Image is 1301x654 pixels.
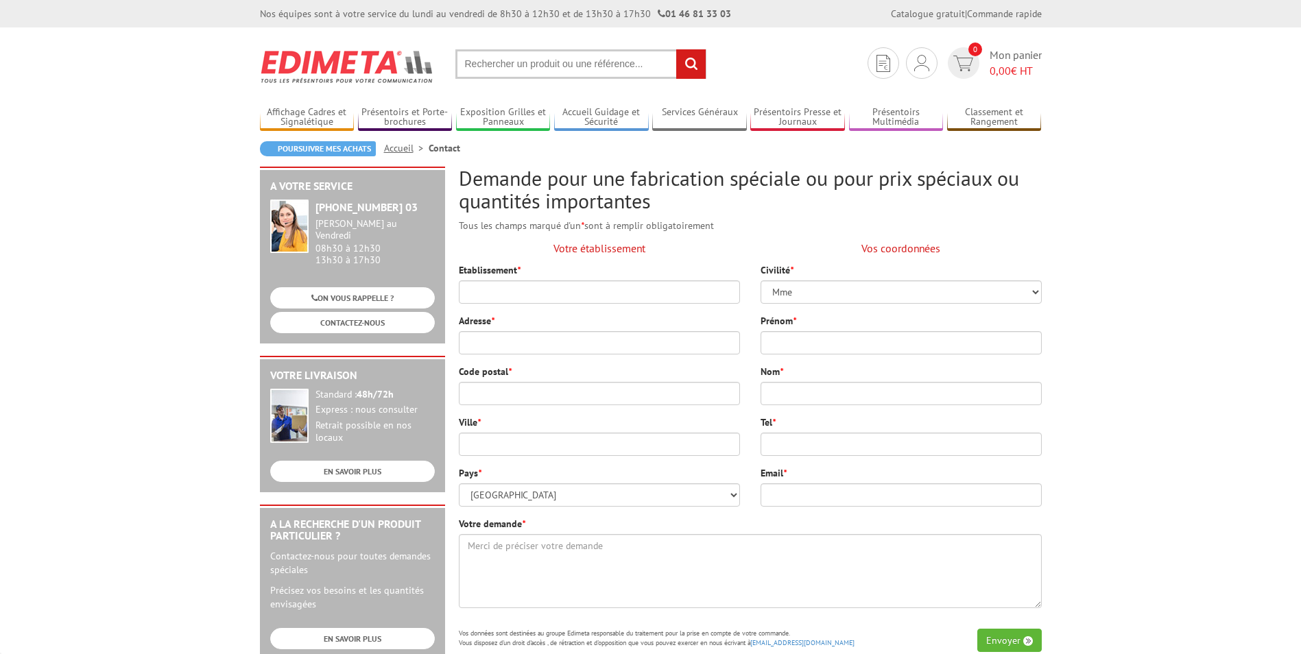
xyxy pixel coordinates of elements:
[358,106,453,129] a: Présentoirs et Porte-brochures
[914,55,929,71] img: devis rapide
[270,461,435,482] a: EN SAVOIR PLUS
[270,389,309,443] img: widget-livraison.jpg
[459,314,494,328] label: Adresse
[270,583,435,611] p: Précisez vos besoins et les quantités envisagées
[270,199,309,253] img: widget-service.jpg
[459,415,481,429] label: Ville
[459,167,1042,212] h2: Demande pour une fabrication spéciale ou pour prix spéciaux ou quantités importantes
[990,63,1042,79] span: € HT
[315,420,435,444] div: Retrait possible en nos locaux
[260,7,731,21] div: Nos équipes sont à votre service du lundi au vendredi de 8h30 à 12h30 et de 13h30 à 17h30
[315,200,418,214] strong: [PHONE_NUMBER] 03
[456,106,551,129] a: Exposition Grilles et Panneaux
[990,64,1011,77] span: 0,00
[761,466,787,480] label: Email
[849,106,944,129] a: Présentoirs Multimédia
[967,8,1042,20] a: Commande rapide
[315,404,435,416] div: Express : nous consulter
[459,241,740,256] p: Votre établissement
[270,549,435,577] p: Contactez-nous pour toutes demandes spéciales
[990,47,1042,79] span: Mon panier
[459,629,1042,649] p: Vos données sont destinées au groupe Edimeta responsable du traitement pour la prise en compte de...
[1023,636,1033,646] img: angle-right.png
[459,517,525,531] label: Votre demande
[977,629,1042,652] button: Envoyer
[761,263,793,277] label: Civilité
[270,628,435,649] a: EN SAVOIR PLUS
[944,47,1042,79] a: devis rapide 0 Mon panier 0,00€ HT
[260,141,376,156] a: Poursuivre mes achats
[384,142,429,154] a: Accueil
[315,218,435,241] div: [PERSON_NAME] au Vendredi
[750,106,845,129] a: Présentoirs Presse et Journaux
[429,141,460,155] li: Contact
[315,218,435,265] div: 08h30 à 12h30 13h30 à 17h30
[658,8,731,20] strong: 01 46 81 33 03
[891,7,1042,21] div: |
[270,287,435,308] a: ON VOUS RAPPELLE ?
[315,389,435,401] div: Standard :
[270,518,435,542] h2: A la recherche d'un produit particulier ?
[968,43,982,56] span: 0
[761,314,796,328] label: Prénom
[270,370,435,382] h2: Votre livraison
[459,219,714,232] span: Tous les champs marqué d'un sont à remplir obligatoirement
[761,365,783,378] label: Nom
[761,415,776,429] label: Tel
[953,56,973,71] img: devis rapide
[947,106,1042,129] a: Classement et Rangement
[260,41,435,92] img: Edimeta
[761,241,1042,256] p: Vos coordonnées
[459,263,521,277] label: Etablissement
[357,388,394,400] strong: 48h/72h
[676,49,706,79] input: rechercher
[652,106,747,129] a: Services Généraux
[459,466,481,480] label: Pays
[554,106,649,129] a: Accueil Guidage et Sécurité
[270,180,435,193] h2: A votre service
[459,365,512,378] label: Code postal
[455,49,706,79] input: Rechercher un produit ou une référence...
[876,55,890,72] img: devis rapide
[260,106,355,129] a: Affichage Cadres et Signalétique
[270,312,435,333] a: CONTACTEZ-NOUS
[750,638,855,647] a: [EMAIL_ADDRESS][DOMAIN_NAME]
[891,8,965,20] a: Catalogue gratuit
